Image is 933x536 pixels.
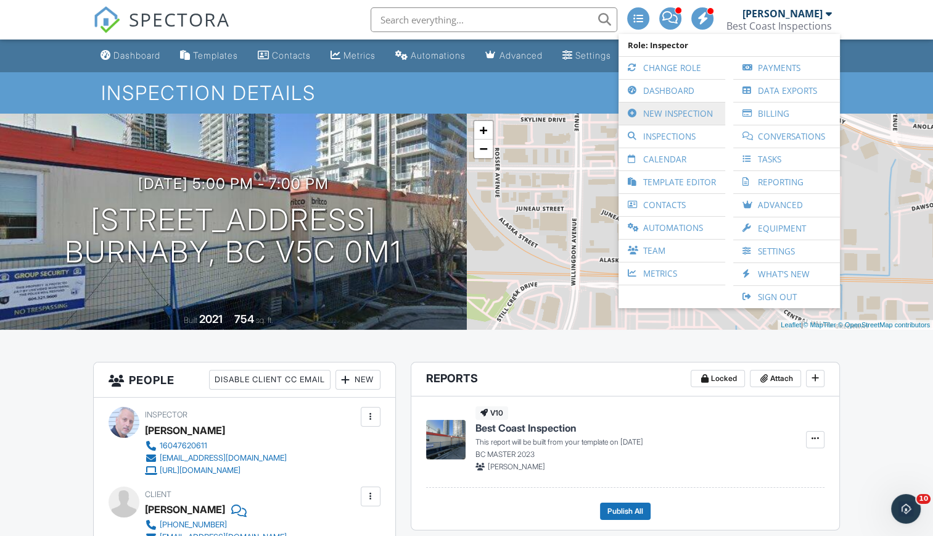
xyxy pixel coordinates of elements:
img: The Best Home Inspection Software - Spectora [93,6,120,33]
a: Billing [739,103,834,125]
a: Metrics [326,44,380,67]
a: Data Exports [739,80,834,102]
a: Automations [625,217,719,239]
div: Disable Client CC Email [209,370,331,390]
a: Calendar [625,148,719,170]
div: Advanced [499,50,543,61]
a: [EMAIL_ADDRESS][DOMAIN_NAME] [145,452,287,464]
a: Sign Out [739,286,834,308]
div: Settings [575,50,611,61]
a: © MapTiler [803,321,836,329]
span: Client [145,490,171,499]
a: What's New [739,263,834,285]
a: [PHONE_NUMBER] [145,519,287,531]
a: Templates [175,44,243,67]
h1: Inspection Details [101,82,832,104]
a: Settings [739,240,834,262]
div: Dashboard [113,50,160,61]
span: 10 [916,494,931,504]
a: Equipment [739,217,834,240]
a: © OpenStreetMap contributors [838,321,930,329]
a: New Inspection [625,103,719,125]
div: Best Coast Inspections [726,20,832,32]
div: [EMAIL_ADDRESS][DOMAIN_NAME] [160,453,287,463]
a: 16047620611 [145,440,287,452]
a: Dashboard [96,44,165,67]
span: sq. ft. [256,316,273,325]
div: New [335,370,380,390]
a: Dashboard [625,80,719,102]
iframe: Intercom live chat [891,494,921,524]
div: | [778,320,933,330]
h3: People [94,362,395,398]
div: Metrics [343,50,376,61]
div: 16047620611 [160,441,207,451]
div: [PHONE_NUMBER] [160,520,227,530]
span: Built [184,316,197,325]
div: [URL][DOMAIN_NAME] [160,466,240,475]
div: Automations [411,50,466,61]
a: Reporting [739,171,834,193]
a: Change Role [625,57,719,79]
a: Zoom in [474,121,493,140]
span: Inspector [145,410,187,419]
a: Leaflet [781,321,801,329]
a: Advanced [739,194,834,217]
a: Automations (Advanced) [390,44,471,67]
input: Search everything... [371,7,617,32]
a: Template Editor [625,171,719,193]
a: Contacts [625,194,719,216]
a: Zoom out [474,140,493,158]
div: Contacts [272,50,311,61]
div: [PERSON_NAME] [145,421,225,440]
div: 2021 [199,312,223,325]
a: Team [625,240,719,262]
a: SPECTORA [93,17,230,43]
div: 754 [234,312,254,325]
h1: [STREET_ADDRESS] Burnaby, BC V5C 0M1 [65,204,402,269]
div: [PERSON_NAME] [742,7,823,20]
span: SPECTORA [129,6,230,32]
a: Conversations [739,125,834,148]
span: Role: Inspector [625,34,834,56]
a: [URL][DOMAIN_NAME] [145,464,287,477]
div: [PERSON_NAME] [145,500,225,519]
h3: [DATE] 5:00 pm - 7:00 pm [138,175,329,192]
a: Tasks [739,148,834,170]
a: Contacts [253,44,316,67]
div: Templates [193,50,238,61]
a: Payments [739,57,834,79]
a: Advanced [480,44,548,67]
a: Metrics [625,262,719,285]
a: Inspections [625,125,719,148]
a: Settings [557,44,616,67]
